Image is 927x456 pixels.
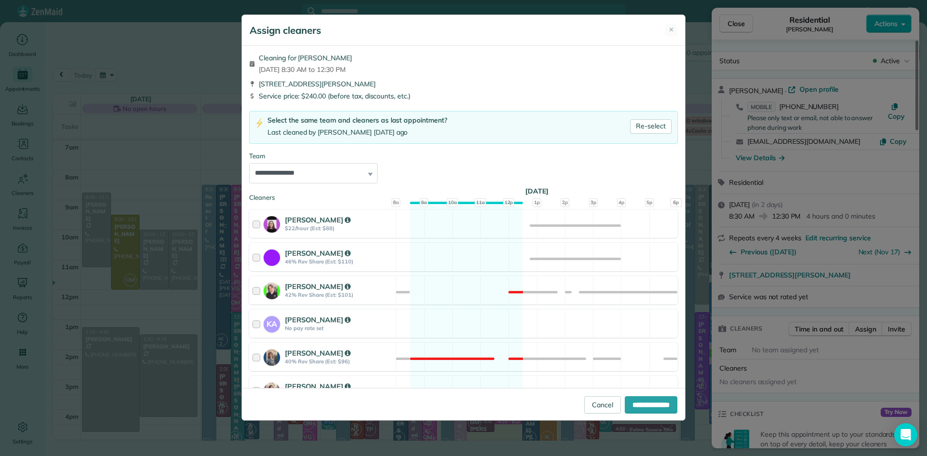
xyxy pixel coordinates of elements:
[267,127,447,138] div: Last cleaned by [PERSON_NAME] [DATE] ago
[285,325,393,332] strong: No pay rate set
[250,24,321,37] h5: Assign cleaners
[669,25,674,35] span: ✕
[259,53,352,63] span: Cleaning for [PERSON_NAME]
[894,423,917,446] div: Open Intercom Messenger
[285,358,393,365] strong: 40% Rev Share (Est: $96)
[259,65,352,74] span: [DATE] 8:30 AM to 12:30 PM
[264,316,280,330] strong: KA
[285,215,351,224] strong: [PERSON_NAME]
[285,382,351,391] strong: [PERSON_NAME]
[285,291,393,298] strong: 42% Rev Share (Est: $101)
[285,282,351,291] strong: [PERSON_NAME]
[249,152,678,161] div: Team
[249,193,678,196] div: Cleaners
[285,315,351,324] strong: [PERSON_NAME]
[267,115,447,125] div: Select the same team and cleaners as last appointment?
[249,79,678,89] div: [STREET_ADDRESS][PERSON_NAME]
[285,348,351,358] strong: [PERSON_NAME]
[249,91,678,101] div: Service price: $240.00 (before tax, discounts, etc.)
[630,119,672,134] a: Re-select
[255,118,264,128] img: lightning-bolt-icon-94e5364df696ac2de96d3a42b8a9ff6ba979493684c50e6bbbcda72601fa0d29.png
[285,249,351,258] strong: [PERSON_NAME]
[285,258,393,265] strong: 46% Rev Share (Est: $110)
[285,225,393,232] strong: $22/hour (Est: $88)
[584,396,621,414] a: Cancel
